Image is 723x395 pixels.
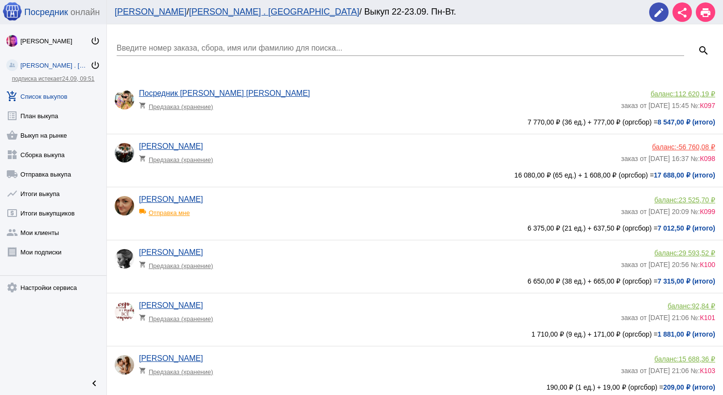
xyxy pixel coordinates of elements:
[139,142,203,150] a: [PERSON_NAME]
[654,171,715,179] b: 17 688,00 ₽ (итого)
[6,90,18,102] mat-icon: add_shopping_cart
[115,143,134,162] img: vd2iKW0PW-FsqLi4RmhEwsCg2KrKpVNwsQFjmPRsT4HaO-m7wc8r3lMq2bEv28q2mqI8OJVjWDK1XKAm0SGrcN3D.jpg
[663,383,715,391] b: 209,00 ₽ (итого)
[6,168,18,180] mat-icon: local_shipping
[139,204,219,216] div: Отправка мне
[6,149,18,161] mat-icon: widgets
[700,102,715,109] span: К097
[139,195,203,203] a: [PERSON_NAME]
[621,249,715,257] div: баланс:
[657,118,715,126] b: 8 547,00 ₽ (итого)
[6,227,18,238] mat-icon: group
[115,171,715,179] div: 16 080,00 ₽ (65 ед.) + 1 608,00 ₽ (оргсбор) =
[115,277,715,285] div: 6 650,00 ₽ (38 ед.) + 665,00 ₽ (оргсбор) =
[70,7,100,18] span: онлайн
[117,44,684,53] input: Введите номер заказа, сбора, имя или фамилию для поиска...
[115,196,134,215] img: lTMkEctRifZclLSmMfjPiqPo9_IitIQc7Zm9_kTpSvtuFf7FYwI_Wl6KSELaRxoJkUZJMTCIoWL9lUW6Yz6GDjvR.jpg
[115,355,134,375] img: e78SHcMQxUdyZPSmMuqhNNSihG5qwqpCvo9g4MOCF4FTeRBVJFDFa5Ue9I0hMuL5lN3RLiAO5xl6ZtzinHj_WwJj.jpg
[621,196,715,204] div: баланс:
[700,155,715,162] span: К098
[6,246,18,258] mat-icon: receipt
[115,249,134,269] img: 9bX9eWR0xDgCiTIhQTzpvXJIoeDPQLXe9CHnn3Gs1PGb3J-goD_dDXIagjGUYbFRmMTp9d7qhpcK6TVyPhbmsz2d.jpg
[115,90,134,109] img: klfIT1i2k3saJfNGA6XPqTU7p5ZjdXiiDsm8fFA7nihaIQp9Knjm0Fohy3f__4ywE27KCYV1LPWaOQBexqZpekWk.jpg
[139,354,203,362] a: [PERSON_NAME]
[700,261,715,269] span: К100
[115,118,715,126] div: 7 770,00 ₽ (36 ед.) + 777,00 ₽ (оргсбор) =
[675,90,715,98] span: 112 620,19 ₽
[139,310,219,323] div: Предзаказ (хранение)
[24,7,68,18] span: Посредник
[6,35,18,47] img: 73xLq58P2BOqs-qIllg3xXCtabieAB0OMVER0XTxHpc0AjG-Rb2SSuXsq4It7hEfqgBcQNho.jpg
[692,302,715,310] span: 92,84 ₽
[653,7,665,18] mat-icon: edit
[698,45,709,56] mat-icon: search
[676,7,688,18] mat-icon: share
[6,110,18,122] mat-icon: list_alt
[657,224,715,232] b: 7 012,50 ₽ (итого)
[139,155,149,162] mat-icon: shopping_cart
[115,383,715,391] div: 190,00 ₽ (1 ед.) + 19,00 ₽ (оргсбор) =
[115,224,715,232] div: 6 375,00 ₽ (21 ед.) + 637,50 ₽ (оргсбор) =
[115,7,639,17] div: / / Выкуп 22-23.09. Пн-Вт.
[621,302,715,310] div: баланс:
[6,129,18,141] mat-icon: shopping_basket
[139,208,149,215] mat-icon: local_shipping
[621,257,715,269] div: заказ от [DATE] 20:56 №:
[6,59,18,71] img: community_200.png
[621,143,715,151] div: баланс:
[2,1,22,21] img: apple-icon-60x60.png
[139,98,219,110] div: Предзаказ (хранение)
[6,207,18,219] mat-icon: local_atm
[679,249,715,257] span: 29 593,52 ₽
[115,7,187,17] a: [PERSON_NAME]
[88,377,100,389] mat-icon: chevron_left
[139,301,203,309] a: [PERSON_NAME]
[139,248,203,256] a: [PERSON_NAME]
[115,330,715,338] div: 1 710,00 ₽ (9 ед.) + 171,00 ₽ (оргсбор) =
[657,277,715,285] b: 7 315,00 ₽ (итого)
[139,261,149,268] mat-icon: shopping_cart
[700,7,711,18] mat-icon: print
[6,282,18,293] mat-icon: settings
[139,151,219,163] div: Предзаказ (хранение)
[679,196,715,204] span: 23 525,70 ₽
[621,204,715,215] div: заказ от [DATE] 20:09 №:
[657,330,715,338] b: 1 881,00 ₽ (итого)
[20,37,90,45] div: [PERSON_NAME]
[676,143,715,151] span: -56 760,08 ₽
[700,314,715,322] span: К101
[115,302,134,322] img: bYWn7a2uN_jBt7b7lFvFqdIrLHK0GfgcQjDhssmd7wCA0XGtiEAMykEootjf7ckSRvSelHSjuanrXcUsHhfyuNEF.jpg
[139,102,149,109] mat-icon: shopping_cart
[12,75,94,82] a: подписка истекает24.09, 09:51
[700,208,715,215] span: К099
[139,367,149,374] mat-icon: shopping_cart
[621,90,715,98] div: баланс:
[139,314,149,321] mat-icon: shopping_cart
[139,89,310,97] a: Посредник [PERSON_NAME] [PERSON_NAME]
[189,7,359,17] a: [PERSON_NAME] . [GEOGRAPHIC_DATA]
[139,257,219,269] div: Предзаказ (хранение)
[621,98,715,109] div: заказ от [DATE] 15:45 №:
[621,363,715,375] div: заказ от [DATE] 21:06 №:
[6,188,18,199] mat-icon: show_chart
[621,310,715,322] div: заказ от [DATE] 21:06 №:
[90,60,100,70] mat-icon: power_settings_new
[20,62,90,69] div: [PERSON_NAME] . [GEOGRAPHIC_DATA]
[139,363,219,376] div: Предзаказ (хранение)
[621,151,715,162] div: заказ от [DATE] 16:37 №:
[90,36,100,46] mat-icon: power_settings_new
[679,355,715,363] span: 15 688,36 ₽
[621,355,715,363] div: баланс:
[62,75,95,82] span: 24.09, 09:51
